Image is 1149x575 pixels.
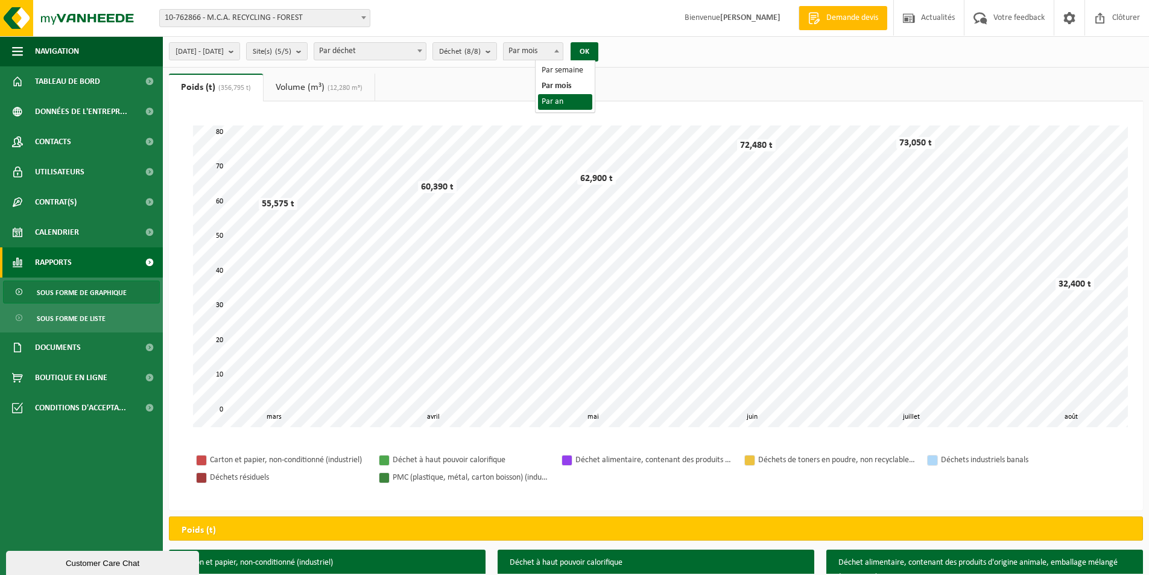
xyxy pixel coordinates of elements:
div: 73,050 t [896,137,935,149]
count: (5/5) [275,48,291,56]
button: OK [571,42,598,62]
span: Documents [35,332,81,363]
span: Utilisateurs [35,157,84,187]
span: Sous forme de graphique [37,281,127,304]
span: Par déchet [314,43,426,60]
count: (8/8) [464,48,481,56]
button: Déchet(8/8) [432,42,497,60]
span: Navigation [35,36,79,66]
span: Par déchet [314,42,426,60]
li: Par semaine [538,63,592,78]
div: 32,400 t [1056,278,1094,290]
a: Poids (t) [169,74,263,101]
div: Déchets résiduels [210,470,367,485]
a: Sous forme de graphique [3,281,160,303]
span: Contrat(s) [35,187,77,217]
span: Tableau de bord [35,66,100,97]
span: Demande devis [823,12,881,24]
span: 10-762866 - M.C.A. RECYCLING - FOREST [159,9,370,27]
h2: Poids (t) [169,517,228,544]
a: Demande devis [799,6,887,30]
span: Déchet [439,43,481,61]
div: Déchet alimentaire, contenant des produits d'origine animale, emballage mélangé (sans verre), cat 3 [575,453,732,468]
iframe: chat widget [6,548,201,575]
span: Par mois [504,43,563,60]
div: 55,575 t [259,198,297,210]
div: Déchets de toners en poudre, non recyclable, non dangereux [758,453,915,468]
span: Données de l'entrepr... [35,97,127,127]
span: Par mois [503,42,563,60]
span: Sous forme de liste [37,307,106,330]
div: Déchet à haut pouvoir calorifique [393,453,549,468]
strong: [PERSON_NAME] [720,13,780,22]
span: Site(s) [253,43,291,61]
button: [DATE] - [DATE] [169,42,240,60]
span: Rapports [35,247,72,278]
a: Volume (m³) [264,74,375,101]
span: Contacts [35,127,71,157]
span: (12,280 m³) [324,84,362,92]
span: Boutique en ligne [35,363,107,393]
div: 62,900 t [577,173,616,185]
div: Carton et papier, non-conditionné (industriel) [210,453,367,468]
div: PMC (plastique, métal, carton boisson) (industriel) [393,470,549,485]
button: Site(s)(5/5) [246,42,308,60]
div: Déchets industriels banals [941,453,1098,468]
li: Par mois [538,78,592,94]
li: Par an [538,94,592,110]
span: 10-762866 - M.C.A. RECYCLING - FOREST [160,10,370,27]
span: [DATE] - [DATE] [176,43,224,61]
div: 72,480 t [737,139,776,151]
span: Calendrier [35,217,79,247]
span: Conditions d'accepta... [35,393,126,423]
a: Sous forme de liste [3,307,160,329]
div: 60,390 t [418,181,457,193]
span: (356,795 t) [215,84,251,92]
